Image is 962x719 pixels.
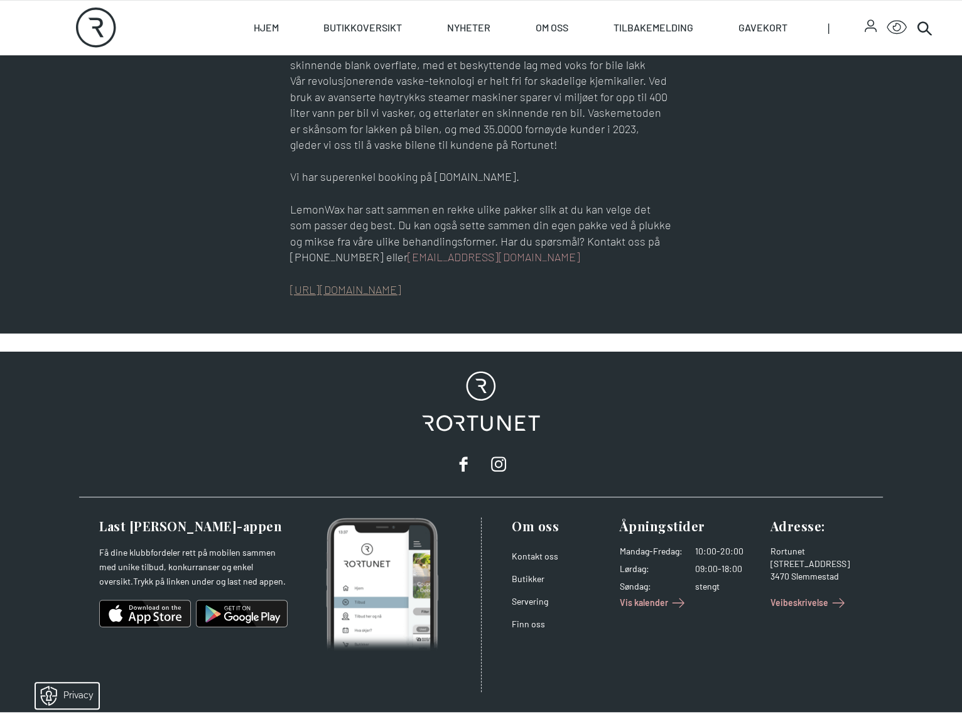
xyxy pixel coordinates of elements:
span: Slemmestad [791,571,839,581]
a: Servering [512,596,548,607]
a: [URL][DOMAIN_NAME] [290,283,401,296]
dd: 10:00-20:00 [695,545,760,558]
p: Vi har superenkel booking på [DOMAIN_NAME]. [290,169,672,185]
h3: Om oss [512,517,610,535]
button: Open Accessibility Menu [887,18,907,38]
span: Vis kalender [620,596,668,609]
dd: 09:00-18:00 [695,563,760,575]
span: VårVår revolusjonerende va00 liter vann per vask og etterlater en skinnende blank overflate, med ... [290,41,646,72]
a: Finn oss [512,619,545,629]
div: [STREET_ADDRESS] [770,558,868,570]
a: instagram [486,451,511,477]
dd: stengt [695,580,760,593]
h3: Adresse : [770,517,868,535]
p: LemonWax har satt sammen en rekke ulike pakker slik at du kan velge det som passer deg best. Du k... [290,202,672,266]
a: [EMAIL_ADDRESS][DOMAIN_NAME] [408,250,580,264]
img: Photo of mobile app home screen [326,517,438,652]
img: android [196,598,288,629]
div: Rortunet [770,545,868,558]
span: 3470 [770,571,789,581]
dt: Lørdag : [620,563,683,575]
a: Butikker [512,573,544,584]
img: ios [99,598,191,629]
iframe: Manage Preferences [13,679,115,713]
p: Få dine klubbfordeler rett på mobilen sammen med unike tilbud, konkurranser og enkel oversikt.Try... [99,545,288,589]
a: facebook [451,451,476,477]
dt: Søndag : [620,580,683,593]
a: Vis kalender [620,593,688,613]
h3: Åpningstider [620,517,760,535]
h3: Last [PERSON_NAME]-appen [99,517,288,535]
p: Vår revolusjonerende vaske-teknologi er helt fri for skadelige kjemikalier. Ved bruk av avanserte... [290,73,672,153]
span: Veibeskrivelse [770,596,828,609]
dt: Mandag - Fredag : [620,545,683,558]
a: Veibeskrivelse [770,593,848,613]
a: Kontakt oss [512,551,558,561]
